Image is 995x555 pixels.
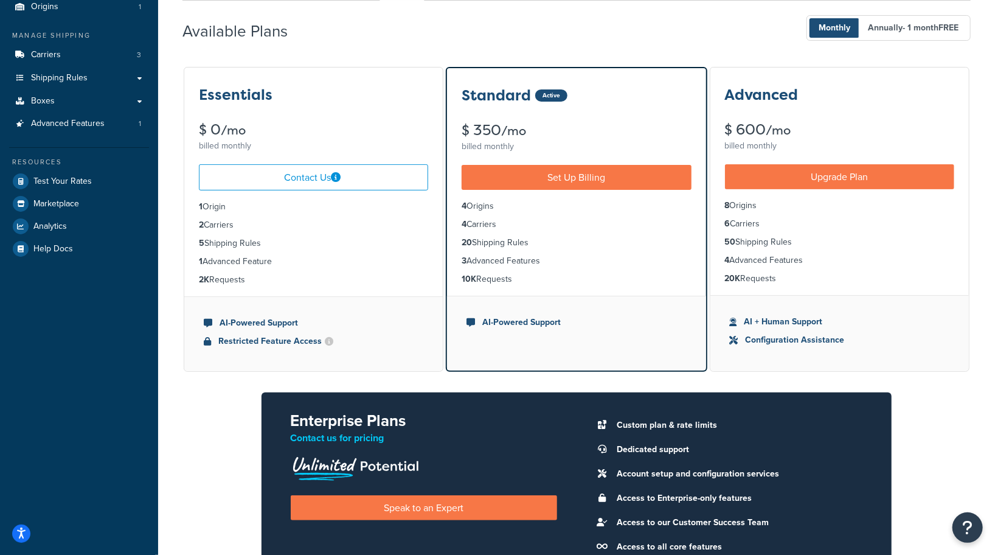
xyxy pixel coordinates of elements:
[199,200,203,213] strong: 1
[725,138,954,155] div: billed monthly
[462,273,476,285] strong: 10K
[33,244,73,254] span: Help Docs
[182,23,306,40] h2: Available Plans
[9,157,149,167] div: Resources
[9,113,149,135] li: Advanced Features
[462,138,691,155] div: billed monthly
[938,21,959,34] b: FREE
[535,89,567,102] div: Active
[31,2,58,12] span: Origins
[952,512,983,543] button: Open Resource Center
[199,255,428,268] li: Advanced Feature
[462,236,691,250] li: Shipping Rules
[291,412,557,430] h2: Enterprise Plans
[725,236,736,248] strong: 50
[9,238,149,260] a: Help Docs
[462,254,691,268] li: Advanced Features
[611,466,862,483] li: Account setup and configuration services
[9,44,149,66] a: Carriers 3
[611,417,862,434] li: Custom plan & rate limits
[9,170,149,192] a: Test Your Rates
[9,67,149,89] a: Shipping Rules
[9,193,149,215] a: Marketplace
[501,122,526,139] small: /mo
[139,119,141,129] span: 1
[725,164,954,189] a: Upgrade Plan
[199,237,428,250] li: Shipping Rules
[199,273,209,286] strong: 2K
[462,200,466,212] strong: 4
[725,217,730,230] strong: 6
[199,164,428,190] a: Contact Us
[462,254,466,267] strong: 3
[462,123,691,138] div: $ 350
[199,87,272,103] h3: Essentials
[462,236,472,249] strong: 20
[31,73,88,83] span: Shipping Rules
[725,122,954,138] div: $ 600
[462,273,691,286] li: Requests
[611,514,862,531] li: Access to our Customer Success Team
[204,316,423,330] li: AI-Powered Support
[462,165,691,190] a: Set Up Billing
[725,199,954,212] li: Origins
[291,430,557,447] p: Contact us for pricing
[611,490,862,507] li: Access to Enterprise-only features
[199,273,428,287] li: Requests
[9,113,149,135] a: Advanced Features 1
[810,18,859,38] span: Monthly
[9,215,149,237] a: Analytics
[725,217,954,231] li: Carriers
[725,199,730,212] strong: 8
[725,236,954,249] li: Shipping Rules
[137,50,141,60] span: 3
[31,96,55,106] span: Boxes
[199,255,203,268] strong: 1
[31,50,61,60] span: Carriers
[33,222,67,232] span: Analytics
[730,333,949,347] li: Configuration Assistance
[199,218,204,231] strong: 2
[33,176,92,187] span: Test Your Rates
[725,272,741,285] strong: 20K
[221,122,246,139] small: /mo
[462,218,691,231] li: Carriers
[611,441,862,458] li: Dedicated support
[462,200,691,213] li: Origins
[199,218,428,232] li: Carriers
[725,272,954,285] li: Requests
[806,15,971,41] button: Monthly Annually- 1 monthFREE
[291,453,420,481] img: Unlimited Potential
[199,237,204,250] strong: 5
[199,200,428,214] li: Origin
[903,21,959,34] span: - 1 month
[859,18,968,38] span: Annually
[462,218,466,231] strong: 4
[725,87,799,103] h3: Advanced
[33,199,79,209] span: Marketplace
[730,315,949,329] li: AI + Human Support
[466,316,686,329] li: AI-Powered Support
[462,88,531,103] h3: Standard
[291,495,557,520] a: Speak to an Expert
[725,254,730,267] strong: 4
[139,2,141,12] span: 1
[199,138,428,155] div: billed monthly
[31,119,105,129] span: Advanced Features
[199,122,428,138] div: $ 0
[204,335,423,348] li: Restricted Feature Access
[9,30,149,41] div: Manage Shipping
[9,90,149,113] a: Boxes
[766,122,791,139] small: /mo
[725,254,954,267] li: Advanced Features
[9,44,149,66] li: Carriers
